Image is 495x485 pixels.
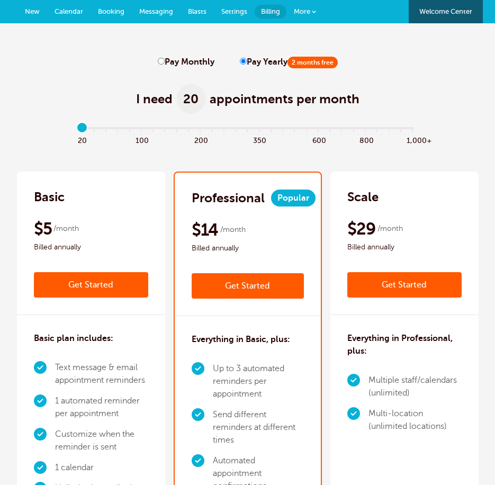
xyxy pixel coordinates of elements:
label: Pay Monthly [158,57,214,67]
span: /month [377,222,403,235]
li: 1 automated reminder per appointment [55,391,148,424]
span: 1,000+ [407,133,418,146]
h3: Everything in Basic, plus: [192,333,290,346]
a: Get Started [192,273,304,299]
span: Calendar [55,7,83,15]
li: Send different reminders at different times [213,405,304,451]
h2: Professional [192,190,265,206]
span: More [294,7,310,15]
span: 100 [136,133,147,146]
span: 20 [177,84,205,114]
li: Text message & email appointment reminders [55,357,148,391]
span: 2 months free [287,57,338,68]
li: 1 calendar [55,457,148,478]
h2: Basic [34,188,65,205]
a: Billing [255,5,286,19]
span: 350 [253,133,265,146]
span: Billing [261,7,280,15]
input: Pay Yearly2 months free [240,58,247,65]
span: 600 [312,133,324,146]
li: Multiple staff/calendars (unlimited) [368,370,462,403]
span: Settings [221,7,247,15]
span: Popular [271,190,316,206]
a: Get Started [347,272,462,298]
span: Messaging [139,7,173,15]
input: Pay Monthly [158,58,165,65]
label: Pay Yearly [240,57,338,67]
span: Booking [98,7,124,15]
span: Billed annually [34,241,148,254]
span: Billed annually [347,241,462,254]
span: 20 [77,133,88,146]
h2: Scale [347,188,379,205]
span: appointments per month [210,91,359,107]
span: I need [136,91,173,107]
span: 800 [359,133,371,146]
span: New [25,7,40,15]
span: Blasts [188,7,206,15]
a: Get Started [34,272,148,298]
li: Customize when the reminder is sent [55,424,148,457]
span: /month [220,223,246,236]
span: $29 [347,218,376,239]
li: Up to 3 automated reminders per appointment [213,358,304,405]
h3: Everything in Professional, plus: [347,332,462,357]
span: 200 [194,133,206,146]
span: $14 [192,219,219,240]
span: $5 [34,218,52,239]
h3: Basic plan includes: [34,332,113,345]
span: Billed annually [192,242,304,255]
span: /month [53,222,79,235]
li: Multi-location (unlimited locations) [368,403,462,437]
